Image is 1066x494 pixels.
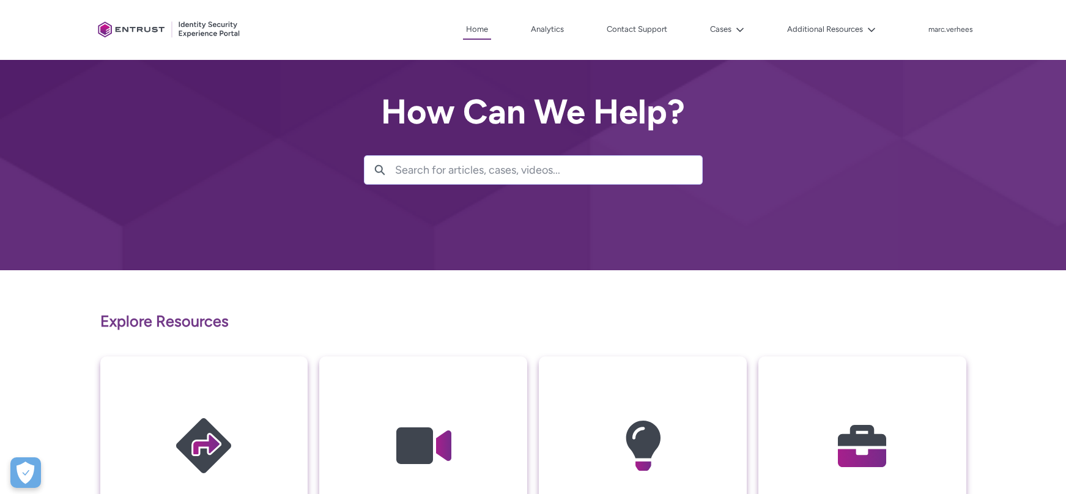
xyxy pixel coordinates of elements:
[395,156,702,184] input: Search for articles, cases, videos...
[100,310,966,333] p: Explore Resources
[604,20,670,39] a: Contact Support
[928,26,973,34] p: marc.verhees
[10,457,41,488] button: Open Preferences
[928,23,974,35] button: User Profile marc.verhees
[10,457,41,488] div: Cookie Preferences
[528,20,567,39] a: Analytics, opens in new tab
[784,20,879,39] button: Additional Resources
[707,20,747,39] button: Cases
[364,93,703,131] h2: How Can We Help?
[365,156,395,184] button: Search
[463,20,491,40] a: Home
